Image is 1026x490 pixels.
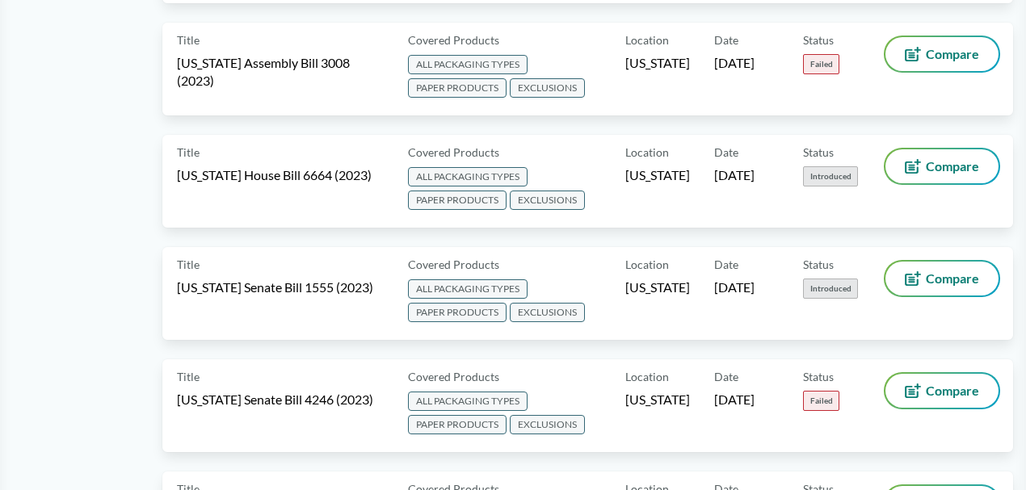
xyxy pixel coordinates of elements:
span: ALL PACKAGING TYPES [408,167,528,186]
span: [US_STATE] Senate Bill 1555 (2023) [177,279,373,296]
span: PAPER PRODUCTS [408,78,507,98]
span: Covered Products [408,368,499,385]
span: PAPER PRODUCTS [408,191,507,210]
span: Date [714,368,738,385]
span: Status [803,144,834,161]
span: Compare [926,272,979,285]
span: ALL PACKAGING TYPES [408,279,528,299]
button: Compare [885,149,999,183]
span: [DATE] [714,166,755,184]
button: Compare [885,37,999,71]
span: Failed [803,54,839,74]
span: PAPER PRODUCTS [408,303,507,322]
span: Covered Products [408,144,499,161]
span: Compare [926,384,979,397]
span: PAPER PRODUCTS [408,415,507,434]
span: Status [803,368,834,385]
span: Compare [926,160,979,173]
span: Introduced [803,166,858,186]
span: Status [803,256,834,273]
span: ALL PACKAGING TYPES [408,55,528,74]
span: Location [625,368,669,385]
span: Date [714,31,738,48]
span: Status [803,31,834,48]
span: EXCLUSIONS [510,415,585,434]
span: Title [177,144,200,161]
span: Title [177,31,200,48]
span: EXCLUSIONS [510,303,585,322]
span: [US_STATE] [625,54,690,72]
span: [US_STATE] House Bill 6664 (2023) [177,166,372,184]
span: Covered Products [408,31,499,48]
span: EXCLUSIONS [510,78,585,98]
span: Failed [803,391,839,411]
span: Date [714,144,738,161]
span: [US_STATE] [625,166,690,184]
button: Compare [885,262,999,295]
span: [US_STATE] Senate Bill 4246 (2023) [177,391,373,408]
span: Title [177,256,200,273]
span: Location [625,144,669,161]
span: Location [625,31,669,48]
span: [US_STATE] Assembly Bill 3008 (2023) [177,54,389,90]
button: Compare [885,374,999,408]
span: Covered Products [408,256,499,273]
span: ALL PACKAGING TYPES [408,392,528,411]
span: Title [177,368,200,385]
span: [DATE] [714,54,755,72]
span: Date [714,256,738,273]
span: [US_STATE] [625,279,690,296]
span: [DATE] [714,279,755,296]
span: Compare [926,48,979,61]
span: Location [625,256,669,273]
span: Introduced [803,279,858,299]
span: [US_STATE] [625,391,690,408]
span: EXCLUSIONS [510,191,585,210]
span: [DATE] [714,391,755,408]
